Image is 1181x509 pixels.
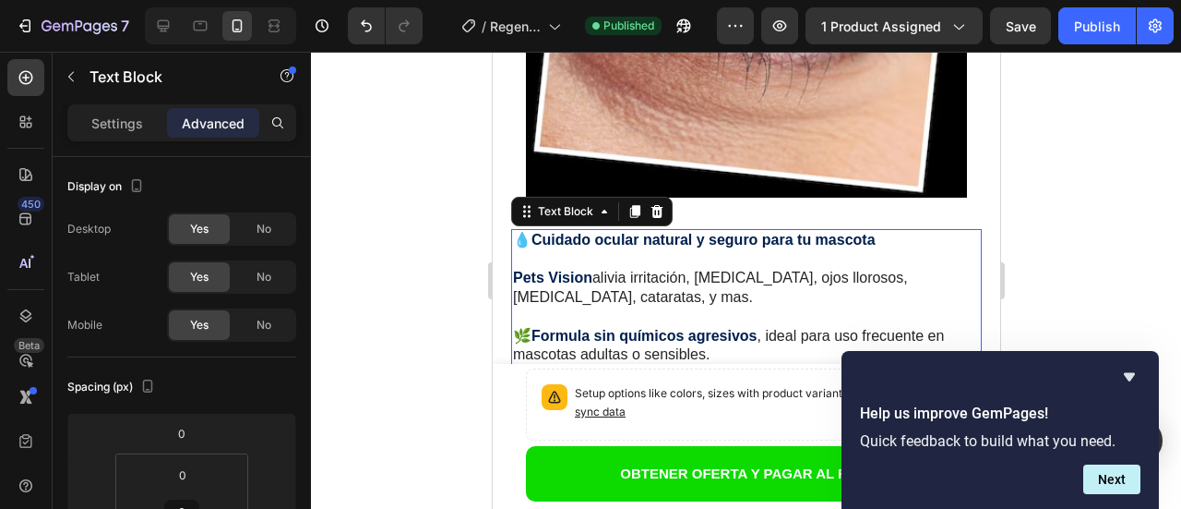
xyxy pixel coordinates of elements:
[1058,7,1136,44] button: Publish
[805,7,983,44] button: 1 product assigned
[482,17,486,36] span: /
[860,366,1140,494] div: Help us improve GemPages!
[348,7,423,44] div: Undo/Redo
[190,221,209,237] span: Yes
[493,52,1000,509] iframe: Design area
[860,432,1140,450] p: Quick feedback to build what you need.
[1074,17,1120,36] div: Publish
[18,197,44,212] div: 450
[190,269,209,285] span: Yes
[164,461,201,489] input: 0px
[7,7,137,44] button: 7
[121,15,129,37] p: 7
[1006,18,1036,34] span: Save
[256,221,271,237] span: No
[256,317,271,333] span: No
[67,221,111,237] div: Desktop
[67,269,100,285] div: Tablet
[14,338,44,353] div: Beta
[182,114,245,133] p: Advanced
[990,7,1051,44] button: Save
[821,17,941,36] span: 1 product assigned
[190,317,209,333] span: Yes
[490,17,541,36] span: Regenerador Celular Ocular
[91,114,143,133] p: Settings
[603,18,654,34] span: Published
[860,403,1140,425] h2: Help us improve GemPages!
[256,269,271,285] span: No
[67,175,148,200] div: Display on
[1083,465,1140,494] button: Next question
[67,317,102,333] div: Mobile
[89,66,246,88] p: Text Block
[163,419,200,447] input: 0
[1118,366,1140,388] button: Hide survey
[67,375,159,400] div: Spacing (px)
